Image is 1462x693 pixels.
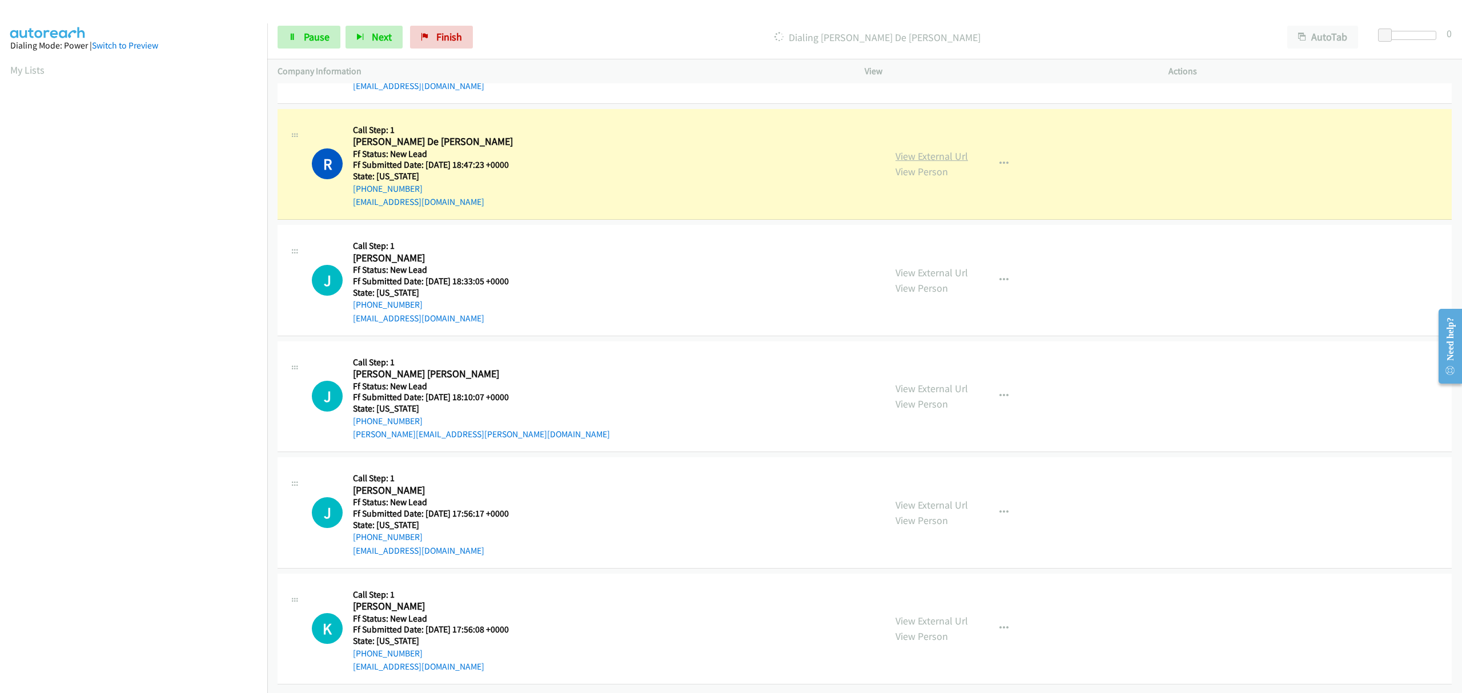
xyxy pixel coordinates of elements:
[353,381,610,392] h5: Ff Status: New Lead
[353,545,484,556] a: [EMAIL_ADDRESS][DOMAIN_NAME]
[895,630,948,643] a: View Person
[353,124,513,136] h5: Call Step: 1
[312,497,343,528] h1: J
[312,381,343,412] div: The call is yet to be attempted
[353,196,484,207] a: [EMAIL_ADDRESS][DOMAIN_NAME]
[353,148,513,160] h5: Ff Status: New Lead
[372,30,392,43] span: Next
[353,392,610,403] h5: Ff Submitted Date: [DATE] 18:10:07 +0000
[895,266,968,279] a: View External Url
[865,65,1148,78] p: View
[312,148,343,179] h1: R
[353,80,484,91] a: [EMAIL_ADDRESS][DOMAIN_NAME]
[895,165,948,178] a: View Person
[312,265,343,296] div: The call is yet to be attempted
[353,171,513,182] h5: State: [US_STATE]
[10,63,45,76] a: My Lists
[312,381,343,412] h1: J
[278,26,340,49] a: Pause
[353,497,509,508] h5: Ff Status: New Lead
[895,281,948,295] a: View Person
[895,614,968,627] a: View External Url
[353,519,509,531] h5: State: [US_STATE]
[353,264,509,276] h5: Ff Status: New Lead
[353,589,509,601] h5: Call Step: 1
[304,30,330,43] span: Pause
[488,30,1267,45] p: Dialing [PERSON_NAME] De [PERSON_NAME]
[353,252,509,265] h2: [PERSON_NAME]
[10,39,257,53] div: Dialing Mode: Power |
[353,600,509,613] h2: [PERSON_NAME]
[312,265,343,296] h1: J
[278,65,844,78] p: Company Information
[410,26,473,49] a: Finish
[353,159,513,171] h5: Ff Submitted Date: [DATE] 18:47:23 +0000
[353,508,509,519] h5: Ff Submitted Date: [DATE] 17:56:17 +0000
[353,135,513,148] h2: [PERSON_NAME] De [PERSON_NAME]
[353,183,423,194] a: [PHONE_NUMBER]
[895,514,948,527] a: View Person
[353,313,484,324] a: [EMAIL_ADDRESS][DOMAIN_NAME]
[353,357,610,368] h5: Call Step: 1
[895,382,968,395] a: View External Url
[353,416,423,426] a: [PHONE_NUMBER]
[353,287,509,299] h5: State: [US_STATE]
[353,648,423,659] a: [PHONE_NUMBER]
[92,40,158,51] a: Switch to Preview
[312,497,343,528] div: The call is yet to be attempted
[353,484,509,497] h2: [PERSON_NAME]
[1168,65,1452,78] p: Actions
[1287,26,1358,49] button: AutoTab
[895,498,968,511] a: View External Url
[353,624,509,635] h5: Ff Submitted Date: [DATE] 17:56:08 +0000
[353,635,509,647] h5: State: [US_STATE]
[895,397,948,410] a: View Person
[353,403,610,414] h5: State: [US_STATE]
[312,613,343,644] div: The call is yet to be attempted
[436,30,462,43] span: Finish
[353,429,610,440] a: [PERSON_NAME][EMAIL_ADDRESS][PERSON_NAME][DOMAIN_NAME]
[353,299,423,310] a: [PHONE_NUMBER]
[353,368,610,381] h2: [PERSON_NAME] [PERSON_NAME]
[353,613,509,624] h5: Ff Status: New Lead
[346,26,403,49] button: Next
[353,240,509,252] h5: Call Step: 1
[1447,26,1452,41] div: 0
[1429,301,1462,392] iframe: Resource Center
[353,661,484,672] a: [EMAIL_ADDRESS][DOMAIN_NAME]
[10,88,267,630] iframe: Dialpad
[353,276,509,287] h5: Ff Submitted Date: [DATE] 18:33:05 +0000
[1384,31,1436,40] div: Delay between calls (in seconds)
[312,613,343,644] h1: K
[353,531,423,542] a: [PHONE_NUMBER]
[895,150,968,163] a: View External Url
[353,473,509,484] h5: Call Step: 1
